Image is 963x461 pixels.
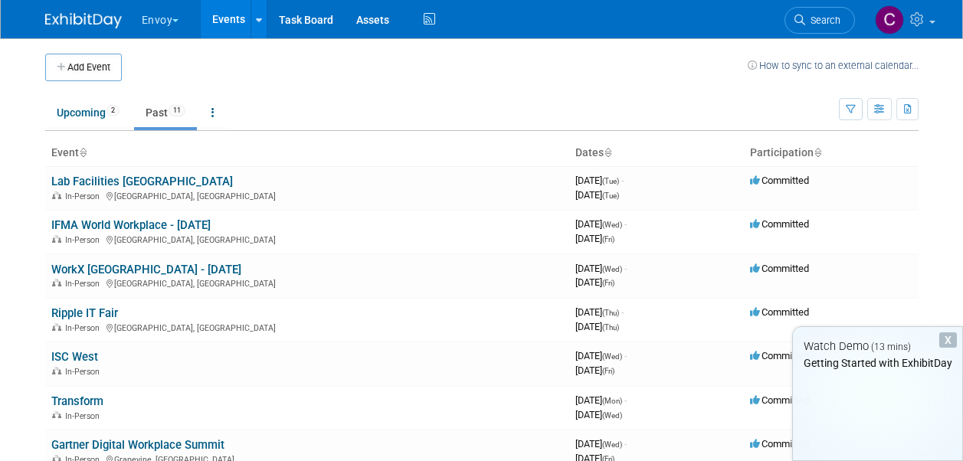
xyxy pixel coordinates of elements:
span: In-Person [65,323,104,333]
span: Committed [750,175,809,186]
img: In-Person Event [52,191,61,199]
th: Participation [744,140,919,166]
span: [DATE] [575,394,627,406]
span: 11 [169,105,185,116]
a: WorkX [GEOGRAPHIC_DATA] - [DATE] [51,263,241,276]
div: Watch Demo [793,338,962,355]
div: [GEOGRAPHIC_DATA], [GEOGRAPHIC_DATA] [51,321,563,333]
span: In-Person [65,367,104,377]
a: Upcoming2 [45,98,131,127]
img: In-Person Event [52,279,61,286]
span: Search [805,15,840,26]
button: Add Event [45,54,122,81]
a: Gartner Digital Workplace Summit [51,438,224,452]
a: Transform [51,394,103,408]
span: (Fri) [602,279,614,287]
span: - [624,438,627,450]
span: (Fri) [602,235,614,244]
span: Committed [750,350,809,361]
img: Char Schmid [875,5,904,34]
span: [DATE] [575,306,624,318]
a: IFMA World Workplace - [DATE] [51,218,211,232]
span: - [624,394,627,406]
span: - [624,350,627,361]
a: How to sync to an external calendar... [748,60,919,71]
span: [DATE] [575,365,614,376]
span: (Tue) [602,177,619,185]
span: Committed [750,306,809,318]
span: In-Person [65,191,104,201]
span: [DATE] [575,218,627,230]
span: [DATE] [575,233,614,244]
span: 2 [106,105,120,116]
span: Committed [750,438,809,450]
span: (Wed) [602,352,622,361]
a: Lab Facilities [GEOGRAPHIC_DATA] [51,175,233,188]
a: Past11 [134,98,197,127]
span: [DATE] [575,350,627,361]
a: ISC West [51,350,98,364]
span: In-Person [65,235,104,245]
div: Getting Started with ExhibitDay [793,355,962,371]
a: Sort by Start Date [604,146,611,159]
span: (Thu) [602,309,619,317]
a: Ripple IT Fair [51,306,118,320]
a: Sort by Event Name [79,146,87,159]
img: In-Person Event [52,367,61,374]
th: Event [45,140,569,166]
span: [DATE] [575,263,627,274]
span: (Thu) [602,323,619,332]
span: (13 mins) [871,342,911,352]
img: In-Person Event [52,323,61,331]
span: (Tue) [602,191,619,200]
span: Committed [750,218,809,230]
span: In-Person [65,279,104,289]
span: - [621,306,624,318]
a: Sort by Participation Type [814,146,821,159]
img: In-Person Event [52,411,61,419]
span: (Fri) [602,367,614,375]
span: [DATE] [575,321,619,332]
span: - [621,175,624,186]
div: [GEOGRAPHIC_DATA], [GEOGRAPHIC_DATA] [51,189,563,201]
div: [GEOGRAPHIC_DATA], [GEOGRAPHIC_DATA] [51,276,563,289]
span: (Wed) [602,265,622,273]
span: [DATE] [575,438,627,450]
span: - [624,218,627,230]
span: [DATE] [575,409,622,420]
th: Dates [569,140,744,166]
span: In-Person [65,411,104,421]
a: Search [784,7,855,34]
span: - [624,263,627,274]
span: (Mon) [602,397,622,405]
span: [DATE] [575,189,619,201]
span: Committed [750,394,809,406]
span: (Wed) [602,411,622,420]
img: ExhibitDay [45,13,122,28]
div: Dismiss [939,332,957,348]
span: (Wed) [602,221,622,229]
span: [DATE] [575,175,624,186]
span: Committed [750,263,809,274]
span: [DATE] [575,276,614,288]
span: (Wed) [602,440,622,449]
div: [GEOGRAPHIC_DATA], [GEOGRAPHIC_DATA] [51,233,563,245]
img: In-Person Event [52,235,61,243]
